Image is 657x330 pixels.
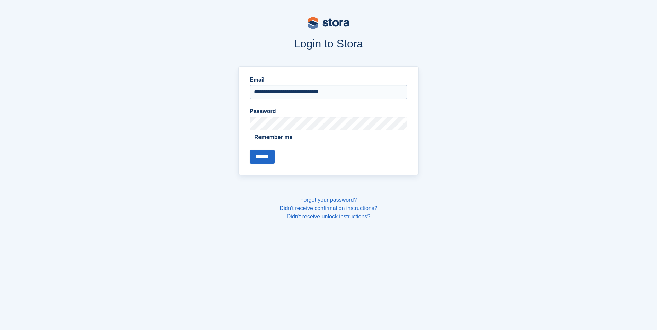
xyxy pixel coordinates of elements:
h1: Login to Stora [106,37,551,50]
label: Email [250,76,407,84]
a: Didn't receive confirmation instructions? [279,205,377,211]
a: Didn't receive unlock instructions? [287,213,370,219]
img: stora-logo-53a41332b3708ae10de48c4981b4e9114cc0af31d8433b30ea865607fb682f29.svg [308,17,349,29]
input: Remember me [250,135,254,139]
label: Password [250,107,407,116]
label: Remember me [250,133,407,141]
a: Forgot your password? [300,197,357,203]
